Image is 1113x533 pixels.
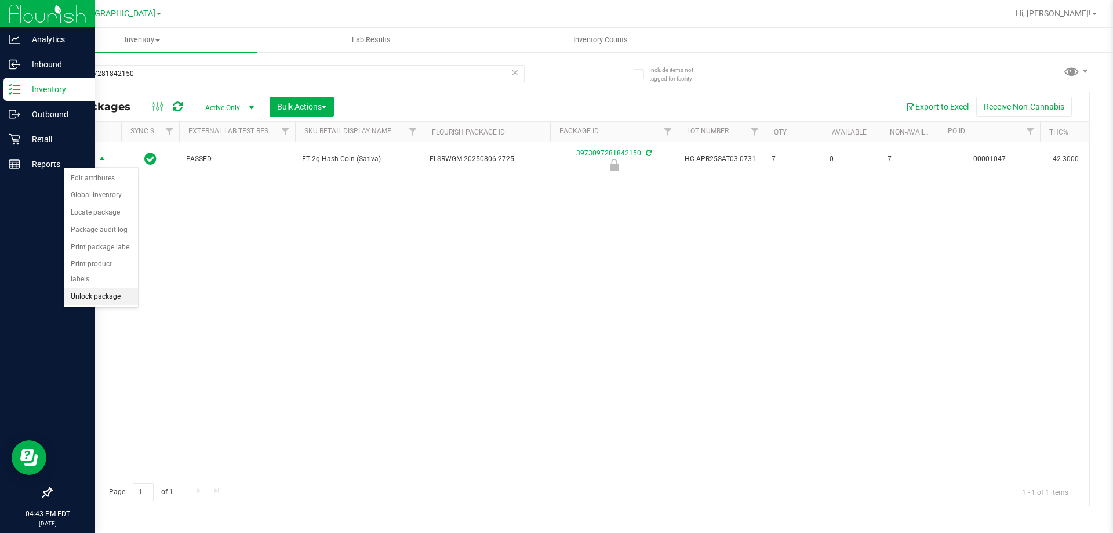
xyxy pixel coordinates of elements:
[64,222,138,239] li: Package audit log
[95,151,110,168] span: select
[948,127,965,135] a: PO ID
[270,97,334,117] button: Bulk Actions
[64,256,138,288] li: Print product labels
[64,288,138,306] li: Unlock package
[548,159,679,171] div: Newly Received
[644,149,652,157] span: Sync from Compliance System
[20,157,90,171] p: Reports
[20,132,90,146] p: Retail
[1021,122,1040,142] a: Filter
[888,154,932,165] span: 7
[559,127,599,135] a: Package ID
[28,35,257,45] span: Inventory
[20,107,90,121] p: Outbound
[186,154,288,165] span: PASSED
[9,34,20,45] inline-svg: Analytics
[257,28,486,52] a: Lab Results
[687,127,729,135] a: Lot Number
[64,187,138,204] li: Global inventory
[649,66,707,83] span: Include items not tagged for facility
[188,127,279,135] a: External Lab Test Result
[659,122,678,142] a: Filter
[20,82,90,96] p: Inventory
[20,32,90,46] p: Analytics
[511,65,519,80] span: Clear
[774,128,787,136] a: Qty
[430,154,543,165] span: FLSRWGM-20250806-2725
[160,122,179,142] a: Filter
[12,440,46,475] iframe: Resource center
[1047,151,1085,168] span: 42.3000
[277,102,326,111] span: Bulk Actions
[9,84,20,95] inline-svg: Inventory
[99,483,183,501] span: Page of 1
[304,127,391,135] a: Sku Retail Display Name
[64,204,138,222] li: Locate package
[144,151,157,167] span: In Sync
[685,154,758,165] span: HC-APR25SAT03-0731
[486,28,715,52] a: Inventory Counts
[28,28,257,52] a: Inventory
[76,9,155,19] span: [GEOGRAPHIC_DATA]
[276,122,295,142] a: Filter
[830,154,874,165] span: 0
[403,122,423,142] a: Filter
[20,57,90,71] p: Inbound
[1013,483,1078,501] span: 1 - 1 of 1 items
[432,128,505,136] a: Flourish Package ID
[899,97,976,117] button: Export to Excel
[5,519,90,528] p: [DATE]
[890,128,941,136] a: Non-Available
[9,133,20,145] inline-svg: Retail
[1016,9,1091,18] span: Hi, [PERSON_NAME]!
[302,154,416,165] span: FT 2g Hash Coin (Sativa)
[5,509,90,519] p: 04:43 PM EDT
[973,155,1006,163] a: 00001047
[51,65,525,82] input: Search Package ID, Item Name, SKU, Lot or Part Number...
[336,35,406,45] span: Lab Results
[9,108,20,120] inline-svg: Outbound
[133,483,154,501] input: 1
[64,239,138,256] li: Print package label
[745,122,765,142] a: Filter
[9,158,20,170] inline-svg: Reports
[558,35,643,45] span: Inventory Counts
[9,59,20,70] inline-svg: Inbound
[1049,128,1068,136] a: THC%
[576,149,641,157] a: 3973097281842150
[130,127,175,135] a: Sync Status
[64,170,138,187] li: Edit attributes
[772,154,816,165] span: 7
[60,100,142,113] span: All Packages
[976,97,1072,117] button: Receive Non-Cannabis
[832,128,867,136] a: Available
